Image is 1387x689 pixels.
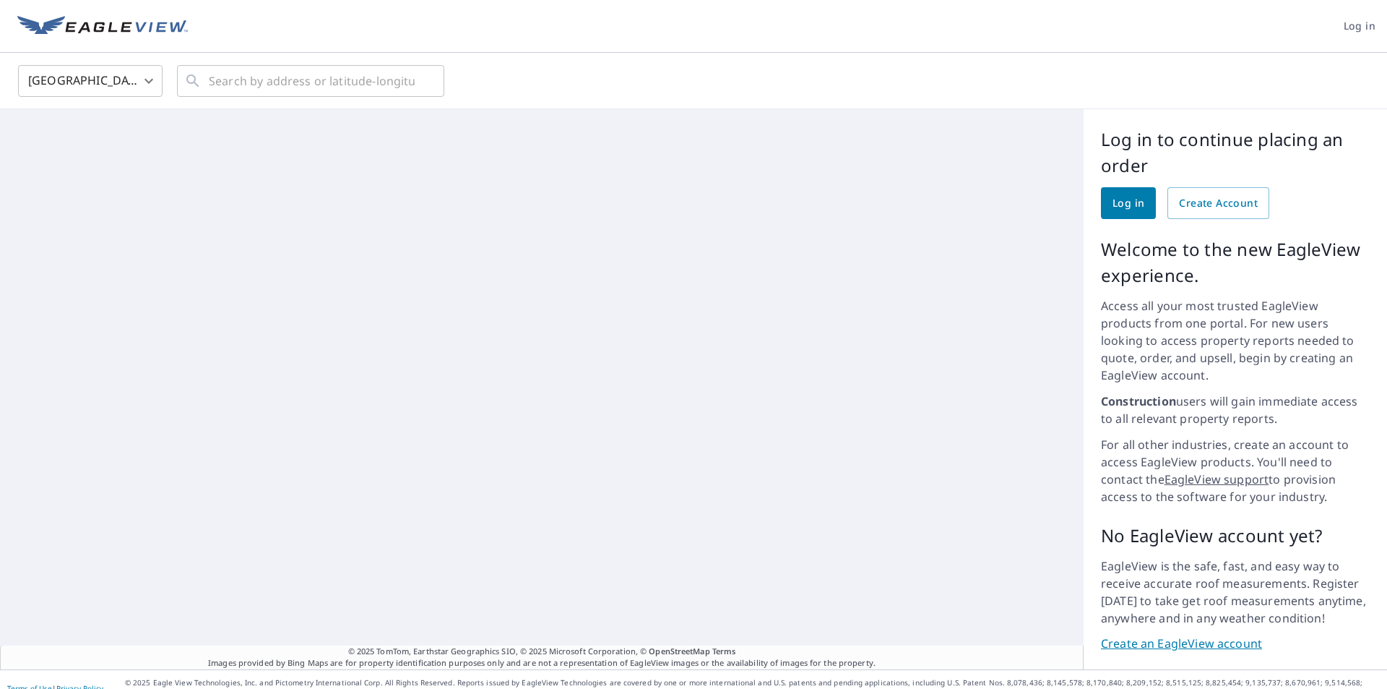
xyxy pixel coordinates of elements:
p: users will gain immediate access to all relevant property reports. [1101,393,1370,427]
a: Create an EagleView account [1101,635,1370,652]
input: Search by address or latitude-longitude [209,61,415,101]
a: EagleView support [1165,471,1269,487]
p: Welcome to the new EagleView experience. [1101,236,1370,288]
p: Access all your most trusted EagleView products from one portal. For new users looking to access ... [1101,297,1370,384]
span: Create Account [1179,194,1258,213]
a: Log in [1101,187,1156,219]
a: OpenStreetMap [649,646,709,656]
strong: Construction [1101,393,1176,409]
a: Create Account [1167,187,1269,219]
img: EV Logo [17,16,188,38]
p: No EagleView account yet? [1101,523,1370,549]
div: [GEOGRAPHIC_DATA] [18,61,163,101]
p: EagleView is the safe, fast, and easy way to receive accurate roof measurements. Register [DATE] ... [1101,557,1370,627]
p: For all other industries, create an account to access EagleView products. You'll need to contact ... [1101,436,1370,505]
span: © 2025 TomTom, Earthstar Geographics SIO, © 2025 Microsoft Corporation, © [348,646,736,658]
a: Terms [712,646,736,656]
span: Log in [1112,194,1144,213]
span: Log in [1344,17,1375,35]
p: Log in to continue placing an order [1101,127,1370,179]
